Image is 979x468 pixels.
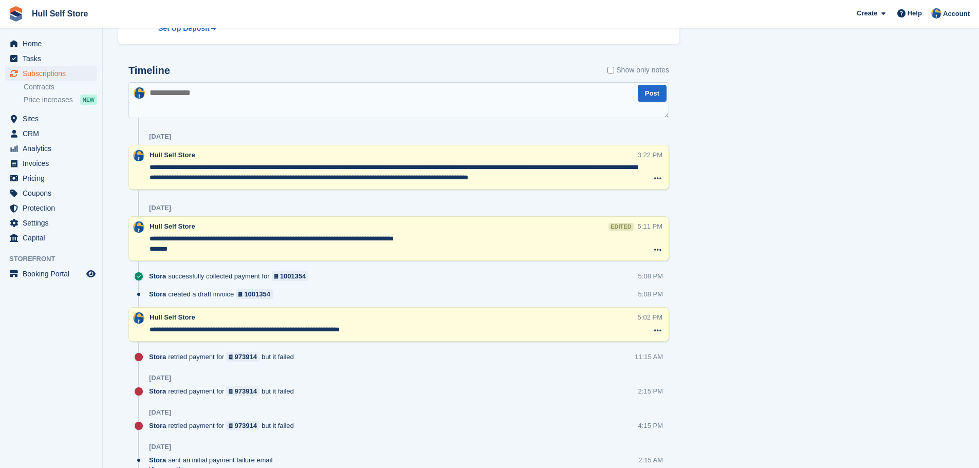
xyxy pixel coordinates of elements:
[149,443,171,451] div: [DATE]
[236,289,273,299] a: 1001354
[150,151,195,159] span: Hull Self Store
[134,87,145,99] img: Hull Self Store
[908,8,922,18] span: Help
[235,352,257,362] div: 973914
[638,386,663,396] div: 2:15 PM
[149,386,166,396] span: Stora
[133,221,144,233] img: Hull Self Store
[607,65,669,76] label: Show only notes
[149,133,171,141] div: [DATE]
[5,171,97,185] a: menu
[23,216,84,230] span: Settings
[24,82,97,92] a: Contracts
[280,271,306,281] div: 1001354
[23,231,84,245] span: Capital
[133,150,144,161] img: Hull Self Store
[638,289,663,299] div: 5:08 PM
[5,111,97,126] a: menu
[23,171,84,185] span: Pricing
[5,156,97,171] a: menu
[9,254,102,264] span: Storefront
[943,9,970,19] span: Account
[607,65,614,76] input: Show only notes
[149,271,166,281] span: Stora
[5,216,97,230] a: menu
[931,8,941,18] img: Hull Self Store
[5,141,97,156] a: menu
[638,421,663,430] div: 4:15 PM
[149,408,171,417] div: [DATE]
[8,6,24,22] img: stora-icon-8386f47178a22dfd0bd8f6a31ec36ba5ce8667c1dd55bd0f319d3a0aa187defe.svg
[149,289,278,299] div: created a draft invoice
[635,352,663,362] div: 11:15 AM
[235,386,257,396] div: 973914
[128,65,170,77] h2: Timeline
[23,126,84,141] span: CRM
[149,352,299,362] div: retried payment for but it failed
[149,271,313,281] div: successfully collected payment for
[23,66,84,81] span: Subscriptions
[158,23,370,34] a: Set Up Deposit
[226,386,260,396] a: 973914
[5,231,97,245] a: menu
[23,111,84,126] span: Sites
[149,374,171,382] div: [DATE]
[23,51,84,66] span: Tasks
[5,126,97,141] a: menu
[80,95,97,105] div: NEW
[149,455,278,465] div: sent an initial payment failure email
[24,95,73,105] span: Price increases
[149,204,171,212] div: [DATE]
[23,186,84,200] span: Coupons
[149,386,299,396] div: retried payment for but it failed
[23,36,84,51] span: Home
[23,201,84,215] span: Protection
[149,421,299,430] div: retried payment for but it failed
[608,223,633,231] div: edited
[857,8,877,18] span: Create
[244,289,270,299] div: 1001354
[158,23,210,34] div: Set Up Deposit
[149,289,166,299] span: Stora
[638,455,663,465] div: 2:15 AM
[23,156,84,171] span: Invoices
[85,268,97,280] a: Preview store
[150,313,195,321] span: Hull Self Store
[5,201,97,215] a: menu
[149,352,166,362] span: Stora
[5,186,97,200] a: menu
[226,352,260,362] a: 973914
[23,267,84,281] span: Booking Portal
[638,221,662,231] div: 5:11 PM
[149,421,166,430] span: Stora
[638,85,667,102] button: Post
[133,312,144,324] img: Hull Self Store
[24,94,97,105] a: Price increases NEW
[23,141,84,156] span: Analytics
[5,36,97,51] a: menu
[5,267,97,281] a: menu
[272,271,309,281] a: 1001354
[638,271,663,281] div: 5:08 PM
[5,51,97,66] a: menu
[226,421,260,430] a: 973914
[5,66,97,81] a: menu
[235,421,257,430] div: 973914
[149,455,166,465] span: Stora
[638,150,662,160] div: 3:22 PM
[28,5,92,22] a: Hull Self Store
[150,222,195,230] span: Hull Self Store
[638,312,662,322] div: 5:02 PM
